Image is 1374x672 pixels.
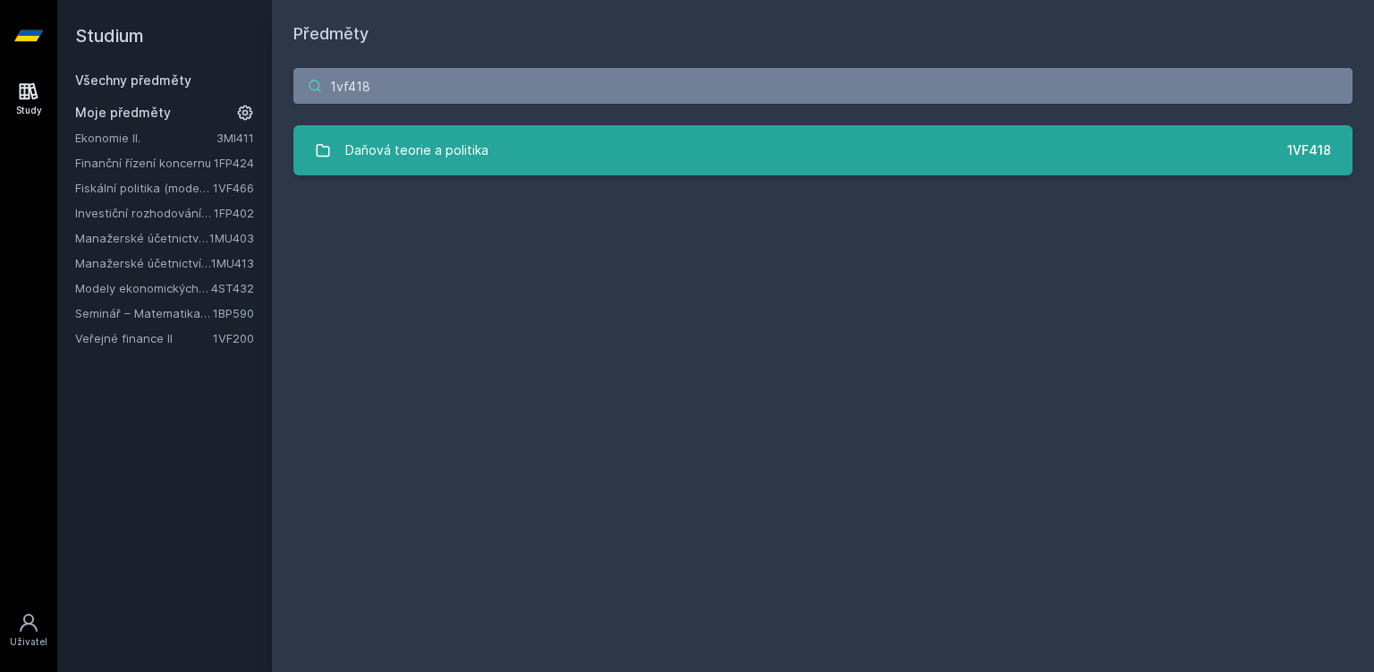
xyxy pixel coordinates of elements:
[75,72,191,88] a: Všechny předměty
[293,68,1353,104] input: Název nebo ident předmětu…
[345,132,488,168] div: Daňová teorie a politika
[16,104,42,117] div: Study
[209,231,254,245] a: 1MU403
[75,329,213,347] a: Veřejné finance II
[75,204,214,222] a: Investiční rozhodování a dlouhodobé financování
[216,131,254,145] a: 3MI411
[4,603,54,658] a: Uživatel
[211,256,254,270] a: 1MU413
[211,281,254,295] a: 4ST432
[213,306,254,320] a: 1BP590
[293,125,1353,175] a: Daňová teorie a politika 1VF418
[75,229,209,247] a: Manažerské účetnictví II.
[75,104,171,122] span: Moje předměty
[10,635,47,649] div: Uživatel
[75,129,216,147] a: Ekonomie II.
[75,279,211,297] a: Modely ekonomických a finančních časových řad
[75,254,211,272] a: Manažerské účetnictví pro vedlejší specializaci
[214,206,254,220] a: 1FP402
[213,181,254,195] a: 1VF466
[1287,141,1331,159] div: 1VF418
[213,331,254,345] a: 1VF200
[4,72,54,126] a: Study
[214,156,254,170] a: 1FP424
[75,179,213,197] a: Fiskální politika (moderní trendy a případové studie) (anglicky)
[75,304,213,322] a: Seminář – Matematika pro finance
[75,154,214,172] a: Finanční řízení koncernu
[293,21,1353,47] h1: Předměty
